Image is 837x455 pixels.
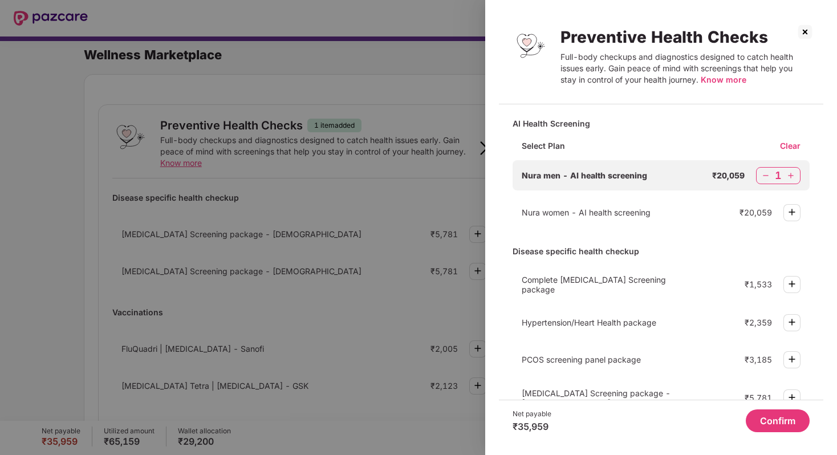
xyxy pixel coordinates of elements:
span: Know more [701,75,746,84]
div: Clear [780,140,810,151]
div: 1 [775,169,782,182]
span: PCOS screening panel package [522,355,641,364]
span: Hypertension/Heart Health package [522,318,656,327]
div: ₹35,959 [513,421,551,432]
div: ₹2,359 [745,318,772,327]
span: Complete [MEDICAL_DATA] Screening package [522,275,666,294]
img: svg+xml;base64,PHN2ZyBpZD0iUGx1cy0zMngzMiIgeG1sbnM9Imh0dHA6Ly93d3cudzMub3JnLzIwMDAvc3ZnIiB3aWR0aD... [785,352,799,366]
img: svg+xml;base64,PHN2ZyBpZD0iUGx1cy0zMngzMiIgeG1sbnM9Imh0dHA6Ly93d3cudzMub3JnLzIwMDAvc3ZnIiB3aWR0aD... [785,391,799,404]
span: Nura women - AI health screening [522,208,651,217]
div: ₹1,533 [745,279,772,289]
div: ₹5,781 [745,393,772,403]
div: Preventive Health Checks [560,27,810,47]
div: ₹3,185 [745,355,772,364]
img: svg+xml;base64,PHN2ZyBpZD0iUGx1cy0zMngzMiIgeG1sbnM9Imh0dHA6Ly93d3cudzMub3JnLzIwMDAvc3ZnIiB3aWR0aD... [785,170,797,181]
div: AI Health Screening [513,113,810,133]
div: Disease specific health checkup [513,241,810,261]
img: svg+xml;base64,PHN2ZyBpZD0iQ3Jvc3MtMzJ4MzIiIHhtbG5zPSJodHRwOi8vd3d3LnczLm9yZy8yMDAwL3N2ZyIgd2lkdG... [796,23,814,41]
img: svg+xml;base64,PHN2ZyBpZD0iUGx1cy0zMngzMiIgeG1sbnM9Imh0dHA6Ly93d3cudzMub3JnLzIwMDAvc3ZnIiB3aWR0aD... [785,277,799,291]
div: Full-body checkups and diagnostics designed to catch health issues early. Gain peace of mind with... [560,51,810,86]
img: svg+xml;base64,PHN2ZyBpZD0iTWludXMtMzJ4MzIiIHhtbG5zPSJodHRwOi8vd3d3LnczLm9yZy8yMDAwL3N2ZyIgd2lkdG... [760,170,771,181]
div: ₹20,059 [712,170,745,180]
img: svg+xml;base64,PHN2ZyBpZD0iUGx1cy0zMngzMiIgeG1sbnM9Imh0dHA6Ly93d3cudzMub3JnLzIwMDAvc3ZnIiB3aWR0aD... [785,205,799,219]
button: Confirm [746,409,810,432]
div: Select Plan [513,140,574,160]
span: Nura men - AI health screening [522,170,647,180]
div: ₹20,059 [740,208,772,217]
div: Net payable [513,409,551,419]
img: svg+xml;base64,PHN2ZyBpZD0iUGx1cy0zMngzMiIgeG1sbnM9Imh0dHA6Ly93d3cudzMub3JnLzIwMDAvc3ZnIiB3aWR0aD... [785,315,799,329]
span: [MEDICAL_DATA] Screening package - [DEMOGRAPHIC_DATA] [522,388,671,408]
img: Preventive Health Checks [513,27,549,64]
